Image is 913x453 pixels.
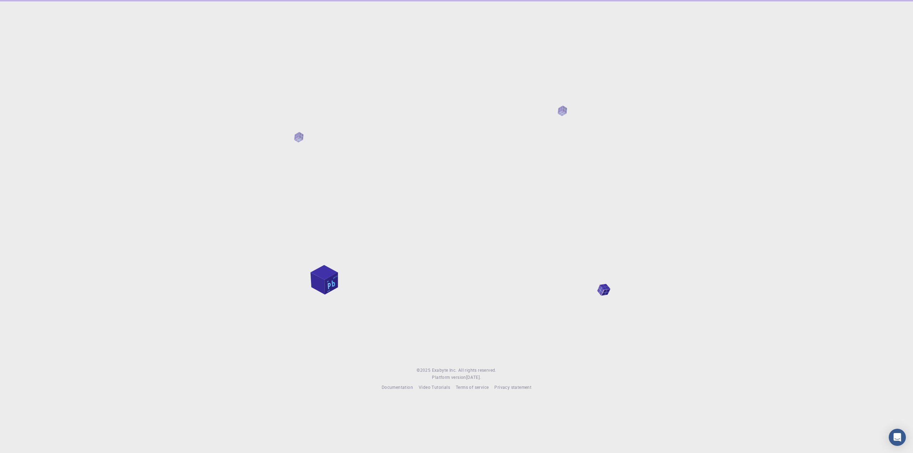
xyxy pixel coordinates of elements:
[456,384,489,391] a: Terms of service
[382,384,413,390] span: Documentation
[432,367,457,374] a: Exabyte Inc.
[432,367,457,373] span: Exabyte Inc.
[494,384,531,390] span: Privacy statement
[419,384,450,390] span: Video Tutorials
[419,384,450,391] a: Video Tutorials
[456,384,489,390] span: Terms of service
[417,367,432,374] span: © 2025
[494,384,531,391] a: Privacy statement
[382,384,413,391] a: Documentation
[432,374,466,381] span: Platform version
[466,374,481,381] a: [DATE].
[458,367,496,374] span: All rights reserved.
[466,374,481,380] span: [DATE] .
[889,429,906,446] div: Open Intercom Messenger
